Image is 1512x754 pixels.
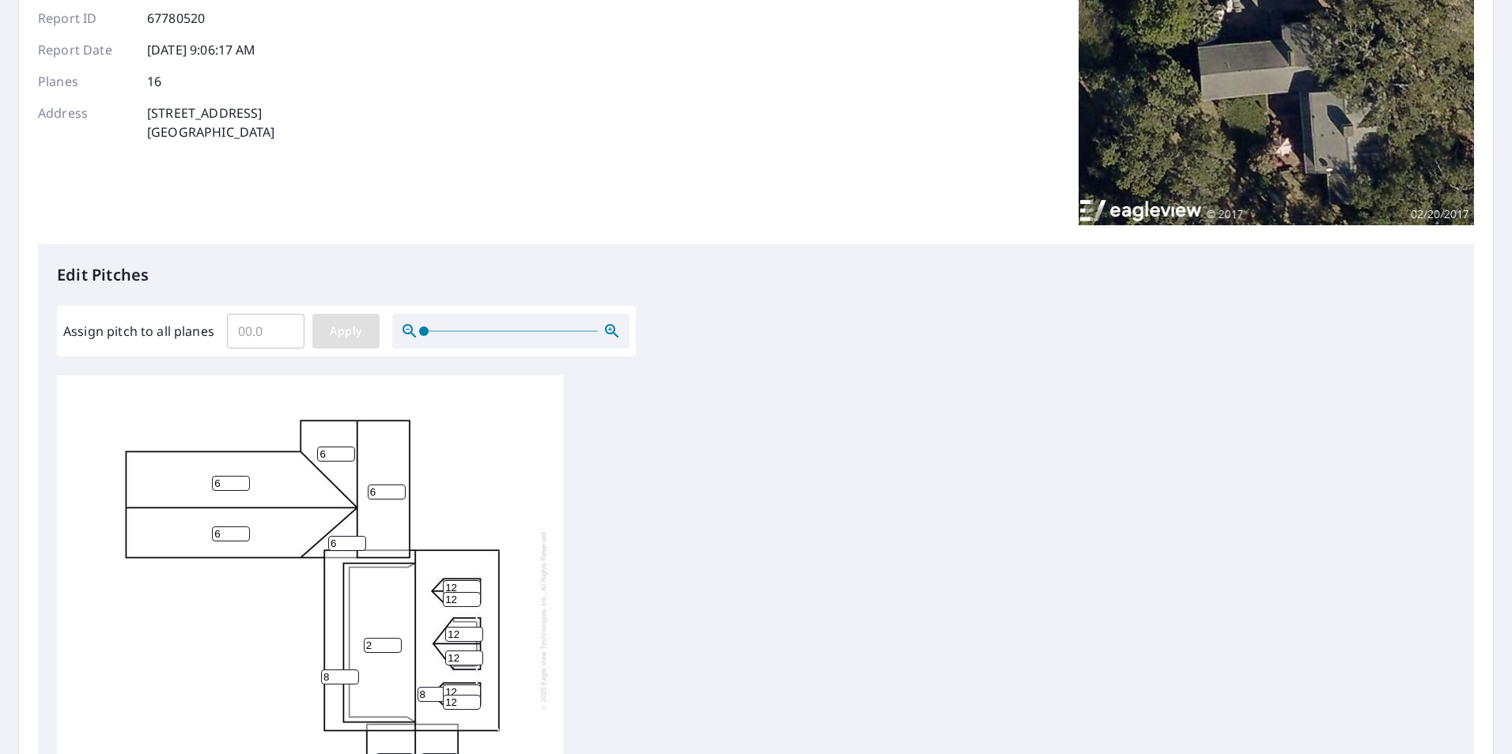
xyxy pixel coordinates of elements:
[147,40,256,59] p: [DATE] 9:06:17 AM
[63,322,214,341] label: Assign pitch to all planes
[147,9,205,28] p: 67780520
[147,72,161,91] p: 16
[57,263,1455,287] p: Edit Pitches
[38,40,133,59] p: Report Date
[227,309,304,353] input: 00.0
[312,314,380,349] button: Apply
[325,322,367,341] span: Apply
[38,9,133,28] p: Report ID
[147,104,275,141] p: [STREET_ADDRESS] [GEOGRAPHIC_DATA]
[38,72,133,91] p: Planes
[38,104,133,141] p: Address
